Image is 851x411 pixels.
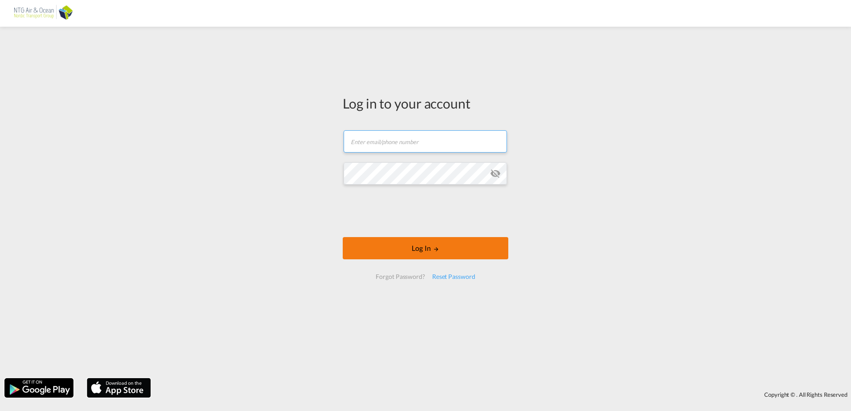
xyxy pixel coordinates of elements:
[429,269,479,285] div: Reset Password
[343,237,508,259] button: LOGIN
[372,269,428,285] div: Forgot Password?
[155,387,851,402] div: Copyright © . All Rights Reserved
[13,4,73,24] img: af31b1c0b01f11ecbc353f8e72265e29.png
[4,377,74,399] img: google.png
[490,168,501,179] md-icon: icon-eye-off
[344,130,507,153] input: Enter email/phone number
[358,193,493,228] iframe: reCAPTCHA
[343,94,508,113] div: Log in to your account
[86,377,152,399] img: apple.png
